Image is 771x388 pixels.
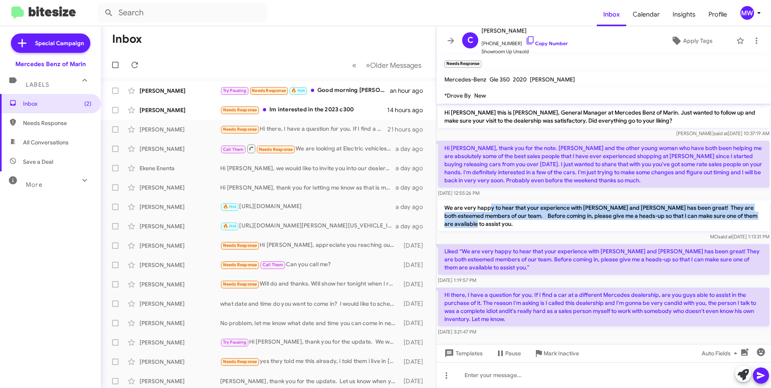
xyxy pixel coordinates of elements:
span: [DATE] 3:21:47 PM [438,329,476,335]
span: [PERSON_NAME] [481,26,568,35]
div: [PERSON_NAME] [140,358,220,366]
a: Inbox [597,3,626,26]
div: [PERSON_NAME], thank you for the update. Let us know when you're ready and we would be happy to a... [220,377,400,385]
div: [PERSON_NAME] [140,242,220,250]
span: Call Them [223,147,244,152]
div: 21 hours ago [388,125,429,134]
span: 🔥 Hot [223,223,237,229]
div: [PERSON_NAME] [140,377,220,385]
a: Profile [702,3,733,26]
span: Needs Response [252,88,286,93]
span: 🔥 Hot [223,204,237,209]
button: Apply Tags [650,33,732,48]
button: Pause [489,346,527,361]
div: [URL][DOMAIN_NAME][PERSON_NAME][US_VEHICLE_IDENTIFICATION_NUMBER] [220,221,396,231]
div: Hi [PERSON_NAME], we would like to invite you into our dealership to see the GLC 300. Do you have... [220,164,396,172]
span: Needs Response [223,359,257,364]
input: Search [98,3,267,23]
div: [PERSON_NAME] [140,300,220,308]
span: (2) [84,100,92,108]
p: Liked “We are very happy to hear that your experience with [PERSON_NAME] and [PERSON_NAME] has be... [438,244,769,275]
span: [PERSON_NAME] [530,76,575,83]
div: [PERSON_NAME] [140,280,220,288]
div: a day ago [396,222,429,230]
div: [DATE] [400,377,429,385]
div: We are looking at Electric vehicles And we're curious if [PERSON_NAME] had something That got mor... [220,144,396,154]
span: Labels [26,81,49,88]
div: [PERSON_NAME] [140,87,220,95]
span: Call Them [263,262,283,267]
div: [DATE] [400,319,429,327]
span: All Conversations [23,138,69,146]
div: 14 hours ago [387,106,429,114]
span: 🔥 Hot [291,88,305,93]
span: Gle 350 [490,76,510,83]
div: a day ago [396,164,429,172]
div: [PERSON_NAME] [140,184,220,192]
p: Hi there, I have a question for you. If I find a car at a different Mercedes dealership, are you ... [438,288,769,326]
div: [PERSON_NAME] [140,203,220,211]
span: Needs Response [223,127,257,132]
p: We are very happy to hear that your experience with [PERSON_NAME] and [PERSON_NAME] has been grea... [438,200,769,231]
span: Inbox [23,100,92,108]
span: Mark Inactive [544,346,579,361]
span: Needs Response [259,147,293,152]
small: Needs Response [444,60,481,68]
span: Calendar [626,3,666,26]
span: New [474,92,486,99]
div: [PERSON_NAME] [140,145,220,153]
span: » [366,60,370,70]
div: [DATE] [400,242,429,250]
button: Next [361,57,426,73]
div: [URL][DOMAIN_NAME] [220,202,396,211]
div: yes they told me this already, i told them i live in [GEOGRAPHIC_DATA] that they were going to fi... [220,357,400,366]
span: More [26,181,42,188]
span: Try Pausing [223,88,246,93]
span: Try Pausing [223,340,246,345]
p: Hi [PERSON_NAME], thank you for the note. [PERSON_NAME] and the other young woman who have both b... [438,141,769,188]
span: Showroom Up Unsold [481,48,568,56]
span: [PERSON_NAME] [DATE] 10:37:19 AM [676,130,769,136]
div: Im interested in the 2023 c300 [220,105,387,115]
div: Can you call me? [220,260,400,269]
span: C [467,34,473,47]
span: Needs Response [223,282,257,287]
span: Needs Response [23,119,92,127]
div: [DATE] [400,338,429,346]
span: Mercedes-Benz [444,76,486,83]
div: Hi [PERSON_NAME], thank you for letting me know as that is most definitely not our standard. I wo... [220,184,396,192]
div: Good morning [PERSON_NAME], I need to cancel my test drive for [DATE]. I am going to be out of th... [220,86,390,95]
span: Auto Fields [702,346,740,361]
span: [DATE] 1:19:57 PM [438,277,476,283]
div: [DATE] [400,358,429,366]
span: *Drove By [444,92,471,99]
button: Mark Inactive [527,346,586,361]
span: Needs Response [223,262,257,267]
div: [DATE] [400,280,429,288]
span: [PHONE_NUMBER] [481,35,568,48]
span: Special Campaign [35,39,84,47]
div: [PERSON_NAME] [140,319,220,327]
div: [PERSON_NAME] [140,261,220,269]
div: Hi there, I have a question for you. If I find a car at a different Mercedes dealership, are you ... [220,125,388,134]
a: Special Campaign [11,33,90,53]
span: Needs Response [223,243,257,248]
div: No problem, let me know what date and time you can come in next week. I would like to schedule yo... [220,319,400,327]
div: Hi [PERSON_NAME], appreciate you reaching out regarding the C63S. I've never purchased a vehicle ... [220,241,400,250]
a: Insights [666,3,702,26]
span: Templates [443,346,483,361]
p: Hi [PERSON_NAME] this is [PERSON_NAME], General Manager at Mercedes Benz of Marin. Just wanted to... [438,105,769,128]
button: Templates [436,346,489,361]
div: [PERSON_NAME] [140,222,220,230]
span: Apply Tags [683,33,713,48]
span: MO [DATE] 1:13:31 PM [710,234,769,240]
span: Save a Deal [23,158,53,166]
div: Ekene Enenta [140,164,220,172]
div: [PERSON_NAME] [140,338,220,346]
div: Mercedes Benz of Marin [15,60,86,68]
div: [DATE] [400,261,429,269]
span: Needs Response [223,107,257,113]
